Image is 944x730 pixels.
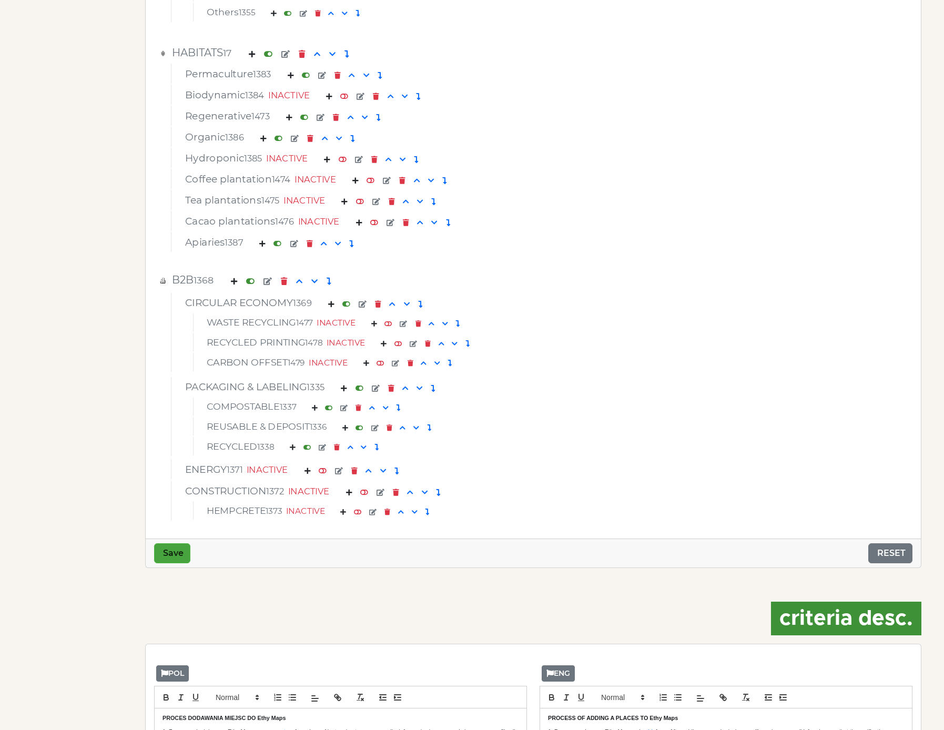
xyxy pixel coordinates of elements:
[305,338,323,348] small: 1478
[154,543,190,563] button: Save
[185,110,270,122] span: Regenerative
[158,49,168,58] img: 6103daff39686323ffbc8a36
[251,111,270,121] small: 1473
[280,402,297,412] small: 1337
[207,505,282,516] span: HEMPCRETE
[307,382,324,392] small: 1335
[225,237,243,248] small: 1387
[185,173,290,185] span: Coffee plantation
[172,273,214,286] span: B2B
[194,275,214,286] small: 1368
[257,442,275,452] small: 1338
[309,358,348,368] span: INACTIVE
[185,194,280,206] span: Tea plantations
[207,317,313,328] span: WASTE RECYCLING
[261,195,280,206] small: 1475
[163,715,286,721] strong: PROCES DODAWANIA MIEJSC DO Ethy Maps
[207,421,327,432] span: REUSABLE & DEPOSIT
[288,358,306,368] small: 1479
[317,318,356,328] span: INACTIVE
[298,216,340,227] span: INACTIVE
[185,215,294,227] span: Cacao plantations
[548,715,678,721] strong: PROCESS OF ADDING A PLACES TO Ethy Maps
[185,68,271,80] span: Permaculture
[288,486,330,496] span: INACTIVE
[286,506,325,516] span: INACTIVE
[172,46,231,59] span: HABITATS
[225,132,244,143] small: 1386
[266,506,282,516] small: 1373
[266,153,308,164] span: INACTIVE
[283,195,325,206] span: INACTIVE
[296,318,313,328] small: 1477
[227,464,242,475] small: 1371
[185,236,243,248] span: Apiaries
[253,69,271,79] small: 1383
[185,485,284,497] span: CONSTRUCTION
[207,337,323,348] span: RECYCLED PRINTING
[207,401,297,412] span: COMPOSTABLE
[185,131,244,143] span: Organic
[771,602,921,635] div: criteria desc.
[245,90,265,100] small: 1384
[185,463,242,475] span: ENERGY
[207,357,305,368] span: CARBON OFFSET
[327,338,366,348] span: INACTIVE
[247,464,288,475] span: INACTIVE
[275,216,294,227] small: 1476
[239,7,256,17] small: 1355
[223,47,231,58] small: 17
[295,174,336,185] span: INACTIVE
[310,422,327,432] small: 1336
[207,7,256,18] span: Others
[156,665,189,682] div: POL
[185,381,324,393] span: PACKAGING & LABELING
[185,297,312,309] span: CIRCULAR ECONOMY
[293,298,312,308] small: 1369
[185,89,264,101] span: Biodynamic
[542,665,575,682] div: ENG
[158,277,168,285] img: 650aeb4b021fbf4c49308587
[244,153,262,164] small: 1385
[272,174,291,185] small: 1474
[185,152,262,164] span: Hydroponic
[266,486,284,496] small: 1372
[268,90,310,100] span: INACTIVE
[868,543,912,563] button: RESET
[207,441,275,452] span: RECYCLED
